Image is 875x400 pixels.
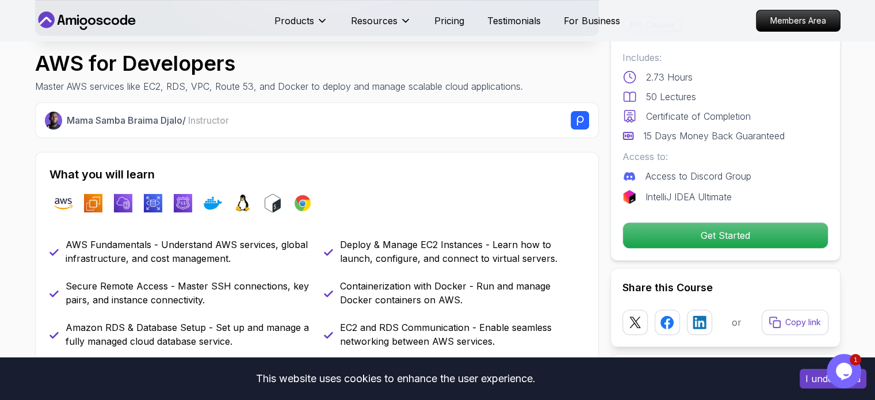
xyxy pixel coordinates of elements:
p: AWS Fundamentals - Understand AWS services, global infrastructure, and cost management. [66,238,310,265]
p: Access to: [622,150,828,163]
p: Get Started [623,223,828,248]
p: Resources [351,14,398,28]
div: This website uses cookies to enhance the user experience. [9,366,782,391]
img: docker logo [204,194,222,212]
p: Certificate of Completion [646,109,751,123]
p: 15 Days Money Back Guaranteed [643,129,785,143]
img: jetbrains logo [622,190,636,204]
p: Master AWS services like EC2, RDS, VPC, Route 53, and Docker to deploy and manage scalable cloud ... [35,79,523,93]
p: Includes: [622,51,828,64]
img: vpc logo [114,194,132,212]
p: Access to Discord Group [645,169,751,183]
img: ec2 logo [84,194,102,212]
p: Members Area [756,10,840,31]
img: bash logo [263,194,282,212]
button: Copy link [762,310,828,335]
p: Amazon RDS & Database Setup - Set up and manage a fully managed cloud database service. [66,321,310,348]
p: IntelliJ IDEA Ultimate [645,190,732,204]
p: Deploy & Manage EC2 Instances - Learn how to launch, configure, and connect to virtual servers. [340,238,584,265]
button: Resources [351,14,411,37]
img: linux logo [234,194,252,212]
button: Get Started [622,222,828,249]
p: 2.73 Hours [646,70,693,84]
h1: AWS for Developers [35,52,523,75]
p: Mama Samba Braima Djalo / [67,113,229,127]
p: Containerization with Docker - Run and manage Docker containers on AWS. [340,279,584,307]
p: Copy link [785,317,821,328]
p: Products [274,14,314,28]
h2: What you will learn [49,166,584,182]
h2: Share this Course [622,280,828,296]
p: or [732,315,742,329]
img: aws logo [54,194,72,212]
img: Nelson Djalo [45,112,63,129]
a: Testimonials [487,14,541,28]
a: Members Area [756,10,840,32]
img: route53 logo [174,194,192,212]
img: chrome logo [293,194,312,212]
a: For Business [564,14,620,28]
iframe: chat widget [827,354,863,388]
button: Products [274,14,328,37]
p: EC2 and RDS Communication - Enable seamless networking between AWS services. [340,321,584,348]
span: Instructor [188,115,229,126]
p: Secure Remote Access - Master SSH connections, key pairs, and instance connectivity. [66,279,310,307]
p: 50 Lectures [646,90,696,104]
a: Pricing [434,14,464,28]
img: rds logo [144,194,162,212]
button: Accept cookies [800,369,866,388]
